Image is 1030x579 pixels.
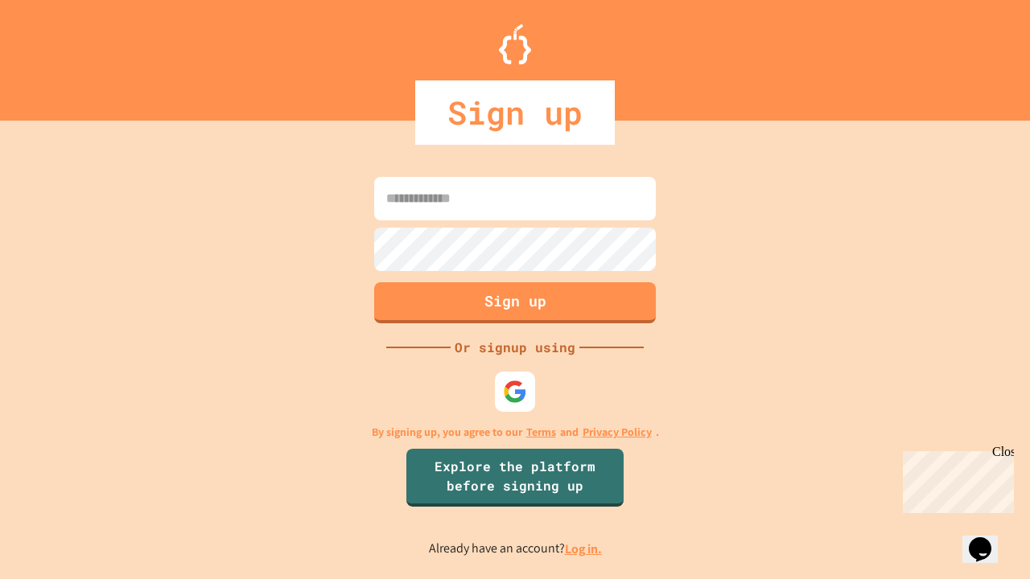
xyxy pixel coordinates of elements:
[896,445,1014,513] iframe: chat widget
[962,515,1014,563] iframe: chat widget
[429,539,602,559] p: Already have an account?
[6,6,111,102] div: Chat with us now!Close
[499,24,531,64] img: Logo.svg
[374,282,656,323] button: Sign up
[565,540,602,557] a: Log in.
[406,449,624,507] a: Explore the platform before signing up
[526,424,556,441] a: Terms
[372,424,659,441] p: By signing up, you agree to our and .
[503,380,527,404] img: google-icon.svg
[415,80,615,145] div: Sign up
[451,338,579,357] div: Or signup using
[583,424,652,441] a: Privacy Policy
